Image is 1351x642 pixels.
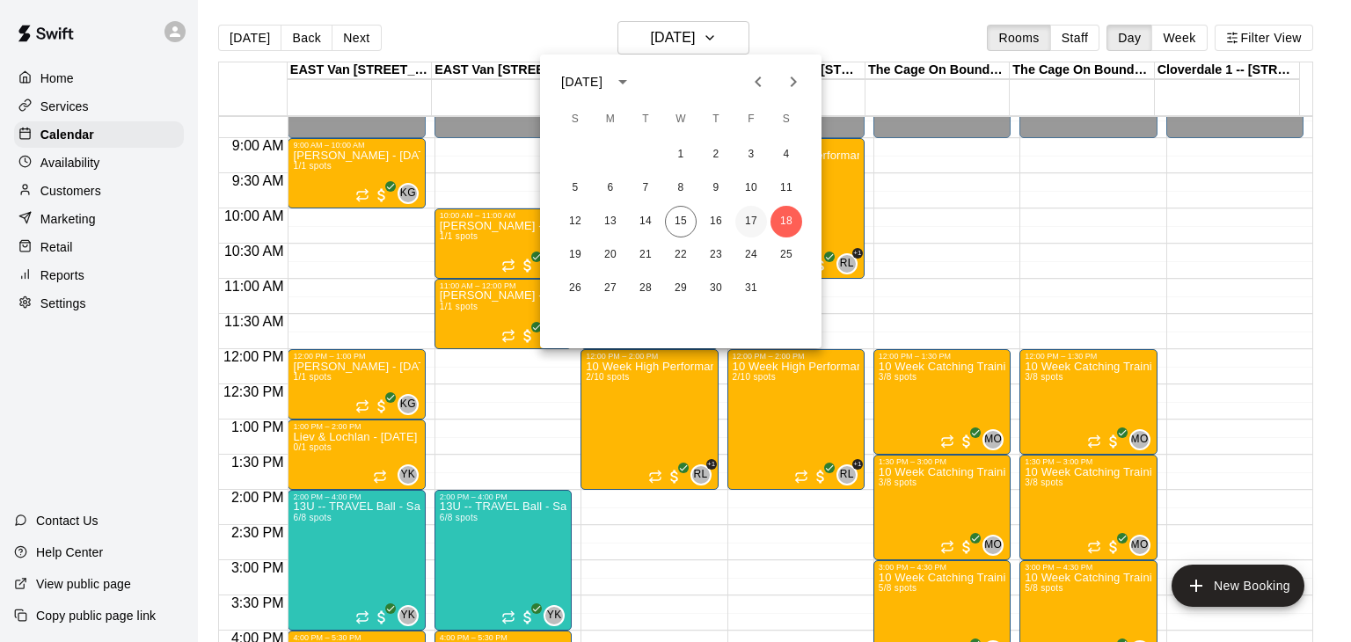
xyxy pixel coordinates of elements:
button: calendar view is open, switch to year view [608,67,638,97]
span: Wednesday [665,102,697,137]
button: 11 [770,172,802,204]
button: 21 [630,239,661,271]
button: 22 [665,239,697,271]
button: 1 [665,139,697,171]
button: 16 [700,206,732,237]
button: 25 [770,239,802,271]
button: 5 [559,172,591,204]
button: 30 [700,273,732,304]
button: Previous month [741,64,776,99]
button: 4 [770,139,802,171]
button: 10 [735,172,767,204]
button: 17 [735,206,767,237]
button: 27 [595,273,626,304]
button: 13 [595,206,626,237]
span: Sunday [559,102,591,137]
button: Next month [776,64,811,99]
button: 6 [595,172,626,204]
button: 26 [559,273,591,304]
button: 14 [630,206,661,237]
button: 31 [735,273,767,304]
div: [DATE] [561,73,602,91]
button: 23 [700,239,732,271]
button: 2 [700,139,732,171]
button: 28 [630,273,661,304]
button: 15 [665,206,697,237]
span: Thursday [700,102,732,137]
button: 8 [665,172,697,204]
button: 9 [700,172,732,204]
button: 20 [595,239,626,271]
button: 19 [559,239,591,271]
button: 12 [559,206,591,237]
button: 3 [735,139,767,171]
button: 7 [630,172,661,204]
button: 29 [665,273,697,304]
span: Tuesday [630,102,661,137]
button: 18 [770,206,802,237]
span: Monday [595,102,626,137]
span: Saturday [770,102,802,137]
button: 24 [735,239,767,271]
span: Friday [735,102,767,137]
